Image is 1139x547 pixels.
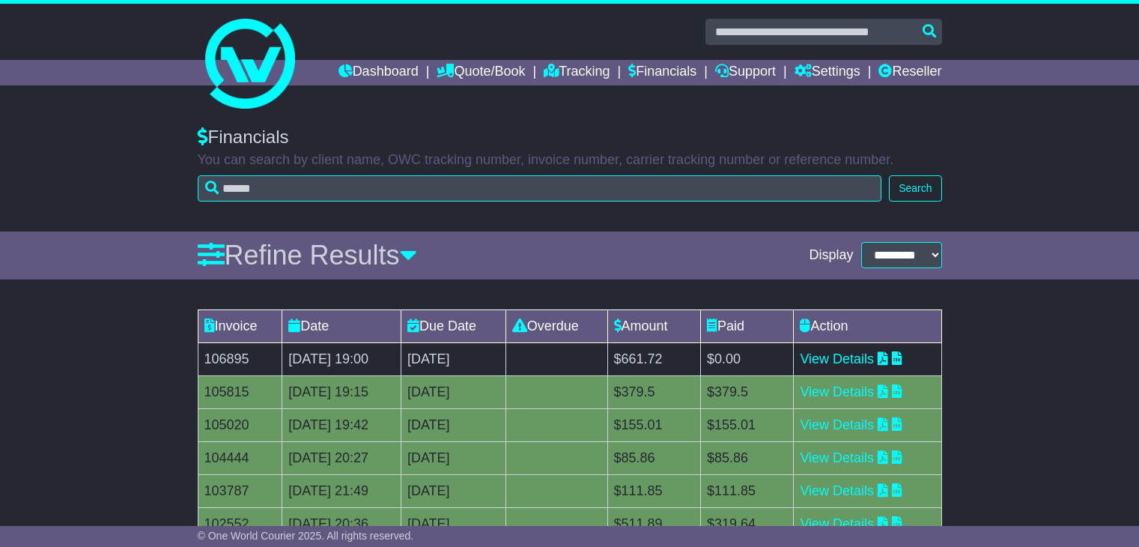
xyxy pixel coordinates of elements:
[401,474,505,507] td: [DATE]
[700,474,793,507] td: $111.85
[800,516,874,531] a: View Details
[794,309,941,342] td: Action
[607,342,700,375] td: $661.72
[809,247,853,264] span: Display
[282,342,401,375] td: [DATE] 19:00
[401,507,505,540] td: [DATE]
[700,408,793,441] td: $155.01
[700,342,793,375] td: $0.00
[198,152,942,169] p: You can search by client name, OWC tracking number, invoice number, carrier tracking number or re...
[282,507,401,540] td: [DATE] 20:36
[607,375,700,408] td: $379.5
[800,483,874,498] a: View Details
[628,60,696,85] a: Financials
[607,474,700,507] td: $111.85
[700,375,793,408] td: $379.5
[795,60,860,85] a: Settings
[800,417,874,432] a: View Details
[198,127,942,148] div: Financials
[401,375,505,408] td: [DATE]
[544,60,610,85] a: Tracking
[282,408,401,441] td: [DATE] 19:42
[607,408,700,441] td: $155.01
[198,441,282,474] td: 104444
[715,60,776,85] a: Support
[878,60,941,85] a: Reseller
[800,351,874,366] a: View Details
[700,441,793,474] td: $85.86
[282,375,401,408] td: [DATE] 19:15
[505,309,607,342] td: Overdue
[198,342,282,375] td: 106895
[198,240,417,271] a: Refine Results
[282,474,401,507] td: [DATE] 21:49
[607,507,700,540] td: $511.89
[198,507,282,540] td: 102552
[700,309,793,342] td: Paid
[282,441,401,474] td: [DATE] 20:27
[198,530,414,542] span: © One World Courier 2025. All rights reserved.
[800,384,874,399] a: View Details
[607,441,700,474] td: $85.86
[607,309,700,342] td: Amount
[800,450,874,465] a: View Details
[198,375,282,408] td: 105815
[198,408,282,441] td: 105020
[700,507,793,540] td: $319.64
[401,342,505,375] td: [DATE]
[437,60,525,85] a: Quote/Book
[889,175,941,202] button: Search
[338,60,419,85] a: Dashboard
[401,441,505,474] td: [DATE]
[198,309,282,342] td: Invoice
[198,474,282,507] td: 103787
[282,309,401,342] td: Date
[401,408,505,441] td: [DATE]
[401,309,505,342] td: Due Date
